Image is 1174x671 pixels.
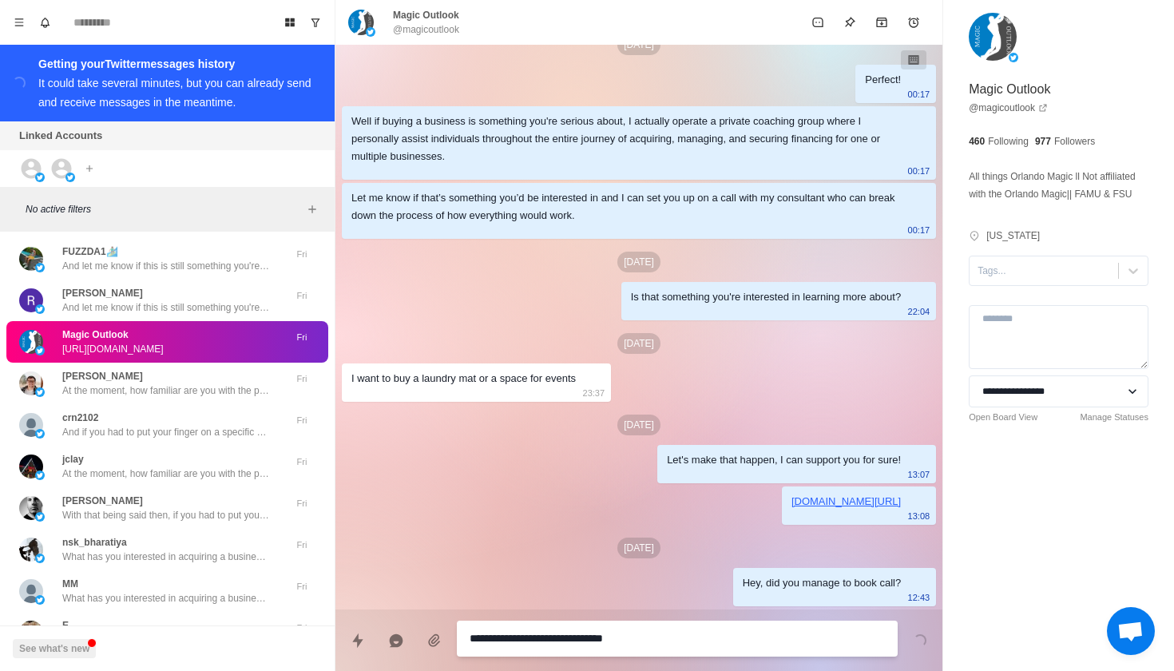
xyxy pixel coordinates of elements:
[898,6,930,38] button: Add reminder
[1009,53,1018,62] img: picture
[62,535,127,550] p: nsk_bharatiya
[969,134,985,149] p: 460
[19,579,43,603] img: picture
[908,507,930,525] p: 13:08
[62,577,78,591] p: MM
[617,333,660,354] p: [DATE]
[19,247,43,271] img: picture
[282,497,322,510] p: Fri
[908,85,930,103] p: 00:17
[969,411,1037,424] a: Open Board View
[988,134,1029,149] p: Following
[617,34,660,55] p: [DATE]
[62,425,270,439] p: And if you had to put your finger on a specific part of the process that’s holding you back from ...
[303,10,328,35] button: Show unread conversations
[282,372,322,386] p: Fri
[1054,134,1095,149] p: Followers
[617,538,660,558] p: [DATE]
[32,10,58,35] button: Notifications
[19,496,43,520] img: picture
[351,189,901,224] div: Let me know if that’s something you’d be interested in and I can set you up on a call with my con...
[62,550,270,564] p: What has you interested in acquiring a business, and where are you based? I might be able to poin...
[282,248,322,261] p: Fri
[65,173,75,182] img: picture
[19,128,102,144] p: Linked Accounts
[908,221,930,239] p: 00:17
[26,202,303,216] p: No active filters
[380,625,412,657] button: Reply with AI
[986,228,1040,243] p: [US_STATE]
[19,413,43,437] img: picture
[743,574,902,592] div: Hey, did you manage to book call?
[6,10,32,35] button: Menu
[19,538,43,562] img: picture
[62,286,143,300] p: [PERSON_NAME]
[834,6,866,38] button: Pin
[1107,607,1155,655] a: Open chat
[62,328,129,342] p: Magic Outlook
[366,27,375,37] img: picture
[865,71,901,89] div: Perfect!
[38,77,311,109] div: It could take several minutes, but you can already send and receive messages in the meantime.
[35,387,45,397] img: picture
[282,580,322,594] p: Fri
[13,639,96,658] button: See what's new
[62,467,270,481] p: At the moment, how familiar are you with the process of buying a business?
[617,252,660,272] p: [DATE]
[35,346,45,355] img: picture
[351,113,901,165] div: Well if buying a business is something you're serious about, I actually operate a private coachin...
[348,10,374,35] img: picture
[908,466,930,483] p: 13:07
[62,259,270,273] p: And let me know if this is still something you're interested in!
[62,369,143,383] p: [PERSON_NAME]
[80,159,99,178] button: Add account
[908,303,930,320] p: 22:04
[62,383,270,398] p: At the moment, how familiar are you with the process of buying a business?
[1080,411,1148,424] a: Manage Statuses
[62,244,118,259] p: FUZZDA1🏄🏽‍♂️
[35,595,45,605] img: picture
[19,288,43,312] img: picture
[35,263,45,272] img: picture
[35,429,45,439] img: picture
[62,342,164,356] p: [URL][DOMAIN_NAME]
[19,455,43,478] img: picture
[62,618,69,633] p: E
[35,554,45,563] img: picture
[62,494,143,508] p: [PERSON_NAME]
[62,508,270,522] p: With that being said then, if you had to put your finger on a specific part of the process that’s...
[35,173,45,182] img: picture
[802,6,834,38] button: Mark as unread
[282,331,322,344] p: Fri
[282,455,322,469] p: Fri
[35,304,45,314] img: picture
[19,621,43,645] img: picture
[393,8,459,22] p: Magic Outlook
[1035,134,1051,149] p: 977
[791,495,901,507] a: [DOMAIN_NAME][URL]
[583,384,605,402] p: 23:37
[62,591,270,605] p: What has you interested in acquiring a business, and where are you based? I might be able to poin...
[303,200,322,219] button: Add filters
[35,512,45,522] img: picture
[62,300,270,315] p: And let me know if this is still something you're interested in!
[351,370,576,387] div: I want to buy a laundry mat or a space for events
[631,288,902,306] div: Is that something you're interested in learning more about?
[617,415,660,435] p: [DATE]
[277,10,303,35] button: Board View
[62,411,98,425] p: crn2102
[904,625,936,657] button: Send message
[866,6,898,38] button: Archive
[969,168,1148,203] p: All things Orlando Magic ll Not affiliated with the Orlando Magic|| FAMU & FSU
[282,538,322,552] p: Fri
[35,470,45,480] img: picture
[62,452,84,467] p: jclay
[19,371,43,395] img: picture
[908,589,930,606] p: 12:43
[667,451,901,469] div: Let's make that happen, I can support you for sure!
[282,289,322,303] p: Fri
[969,101,1048,115] a: @magicoutlook
[393,22,459,37] p: @magicoutlook
[342,625,374,657] button: Quick replies
[908,162,930,180] p: 00:17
